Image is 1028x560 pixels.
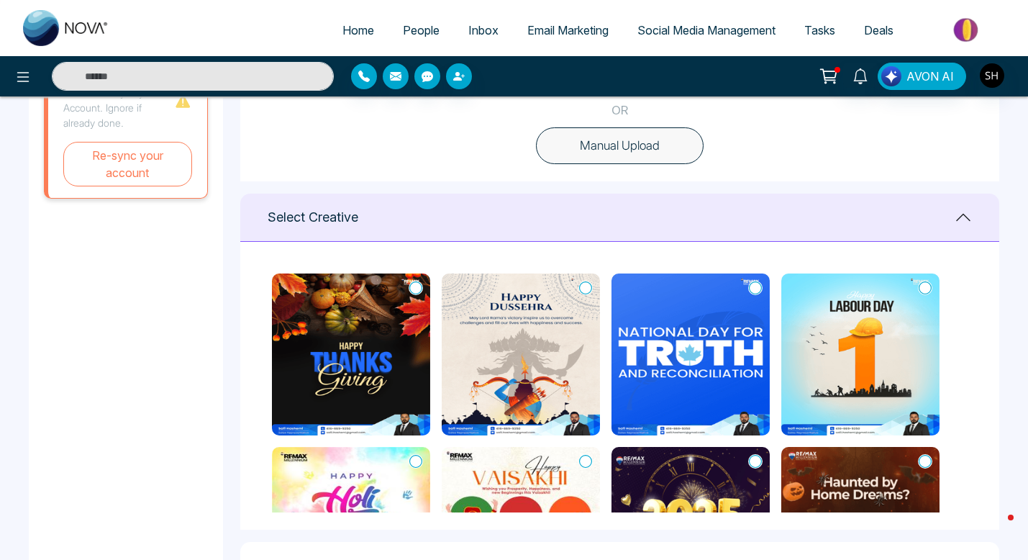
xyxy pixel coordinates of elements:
[881,66,901,86] img: Lead Flow
[906,68,954,85] span: AVON AI
[611,274,770,435] img: National Day for Truth and Reconciliation (46).png
[781,274,940,435] img: Celebrating the Dedication and Hard Work (42).png
[328,17,388,44] a: Home
[804,23,835,37] span: Tasks
[611,101,628,120] p: OR
[527,23,609,37] span: Email Marketing
[623,17,790,44] a: Social Media Management
[63,142,192,186] button: Re-sync your account
[442,274,600,435] img: Happy Dussehra (46).png
[23,10,109,46] img: Nova CRM Logo
[915,14,1019,46] img: Market-place.gif
[272,274,430,435] img: Wishing everyone a Happy Thanksgiving (38).png
[342,23,374,37] span: Home
[403,23,440,37] span: People
[268,209,358,225] h1: Select Creative
[850,17,908,44] a: Deals
[864,23,893,37] span: Deals
[637,23,775,37] span: Social Media Management
[979,511,1014,546] iframe: Intercom live chat
[790,17,850,44] a: Tasks
[878,63,966,90] button: AVON AI
[513,17,623,44] a: Email Marketing
[388,17,454,44] a: People
[454,17,513,44] a: Inbox
[468,23,499,37] span: Inbox
[63,85,174,130] p: Please Re-Sync your Account. Ignore if already done.
[980,63,1004,88] img: User Avatar
[536,127,704,165] button: Manual Upload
